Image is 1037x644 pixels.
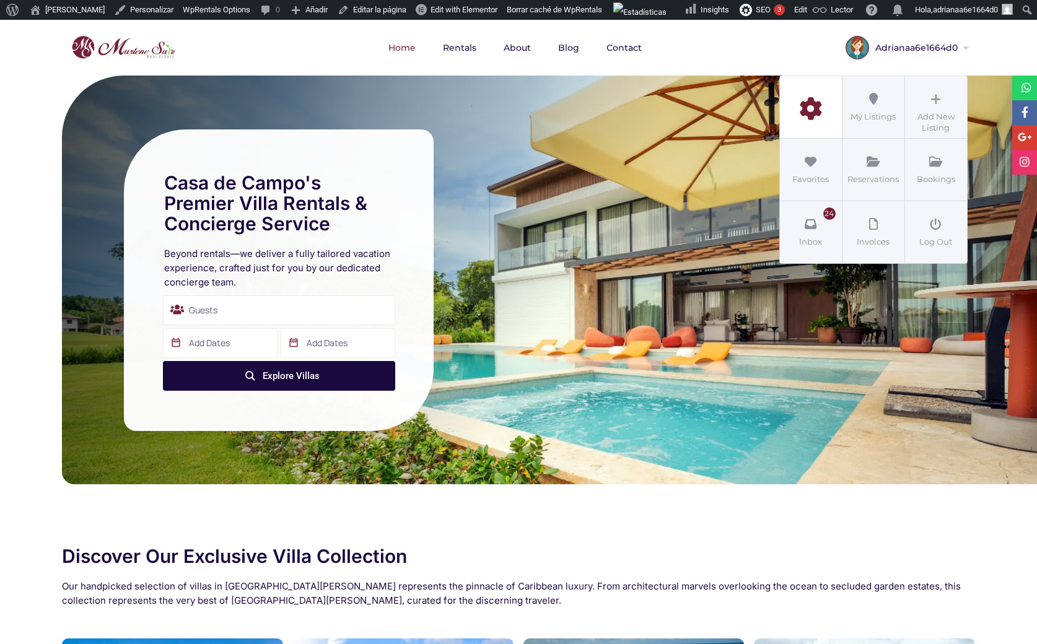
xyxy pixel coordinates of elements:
[163,295,395,325] div: Guests
[431,20,489,76] a: Rentals
[905,76,967,138] a: Add New Listing
[163,361,395,391] button: Explore Villas
[842,76,904,138] a: My Listings
[491,20,543,76] a: About
[774,4,785,15] div: 3
[780,76,842,138] a: My Profile
[281,328,395,358] input: Add Dates
[62,579,975,607] h2: Our handpicked selection of villas in [GEOGRAPHIC_DATA][PERSON_NAME] represents the pinnacle of C...
[376,20,428,76] a: Home
[164,246,393,289] h2: Beyond rentals—we deliver a fully tailored vacation experience, crafted just for you by our dedic...
[905,139,967,201] a: Bookings
[933,5,998,14] span: adrianaa6e1664d0
[546,20,592,76] a: Blog
[62,546,975,567] h2: Discover Our Exclusive Villa Collection
[163,328,278,358] input: Add Dates
[68,33,178,63] img: logo
[701,5,729,14] span: Insights
[164,173,393,234] h1: Casa de Campo's Premier Villa Rentals & Concierge Service
[613,2,667,22] img: Visitas de 48 horas. Haz clic para ver más estadísticas del sitio.
[780,201,842,263] a: 24 Inbox
[842,139,904,201] a: Reservations
[780,139,842,201] a: Favorites
[594,20,654,76] a: Contact
[756,5,771,14] span: SEO
[842,201,904,263] a: Invoices
[431,5,497,14] span: Edit with Elementor
[869,43,961,52] span: Adrianaa6e1664d0
[823,207,836,220] div: 24
[905,201,967,263] a: Log Out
